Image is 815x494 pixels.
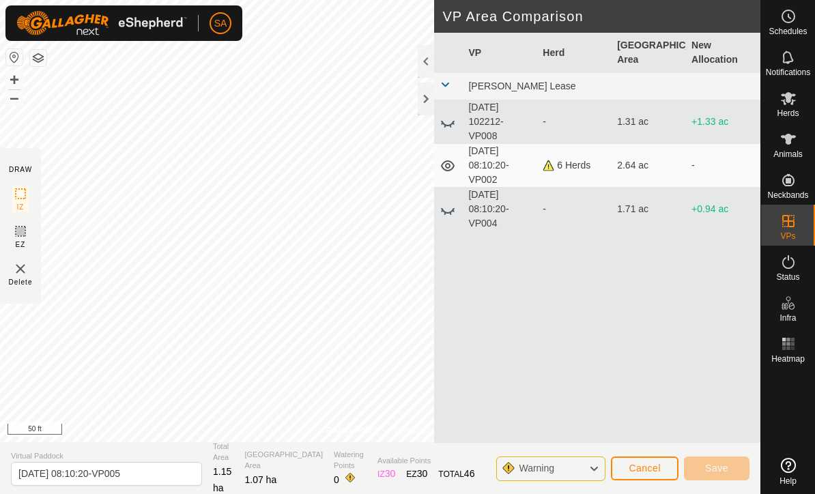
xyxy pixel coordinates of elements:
span: Heatmap [771,355,805,363]
span: SA [214,16,227,31]
th: New Allocation [686,33,760,73]
button: Cancel [611,456,678,480]
span: Cancel [629,463,661,474]
span: 0 [334,474,339,485]
th: Herd [537,33,612,73]
div: EZ [406,467,427,481]
th: [GEOGRAPHIC_DATA] Area [612,33,686,73]
button: Map Layers [30,50,46,66]
div: TOTAL [438,467,474,481]
span: Delete [9,277,33,287]
h2: VP Area Comparison [442,8,760,25]
td: [DATE] 08:10:20-VP004 [463,188,537,231]
span: [PERSON_NAME] Lease [468,81,575,91]
div: - [543,202,606,216]
span: VPs [780,232,795,240]
td: 1.31 ac [612,100,686,144]
span: Save [705,463,728,474]
span: Warning [519,463,554,474]
span: Herds [777,109,799,117]
div: 6 Herds [543,158,606,173]
th: VP [463,33,537,73]
span: Notifications [766,68,810,76]
span: 30 [417,468,428,479]
button: Reset Map [6,49,23,66]
span: Infra [780,314,796,322]
img: VP [12,261,29,277]
span: IZ [17,202,25,212]
button: – [6,89,23,106]
span: Available Points [377,455,474,467]
span: EZ [16,239,26,250]
span: Help [780,477,797,485]
td: [DATE] 102212-VP008 [463,100,537,144]
span: Animals [773,150,803,158]
div: - [543,115,606,129]
span: Neckbands [767,191,808,199]
span: 1.07 ha [244,474,276,485]
span: Schedules [769,27,807,35]
a: Help [761,452,815,491]
span: Status [776,273,799,281]
span: 1.15 ha [213,466,231,493]
img: Gallagher Logo [16,11,187,35]
span: 30 [385,468,396,479]
td: [DATE] 08:10:20-VP002 [463,144,537,188]
a: Privacy Policy [326,424,377,437]
span: Watering Points [334,449,367,471]
a: Contact Us [394,424,434,437]
button: + [6,72,23,88]
td: +0.94 ac [686,188,760,231]
span: Virtual Paddock [11,450,202,462]
td: 2.64 ac [612,144,686,188]
div: IZ [377,467,395,481]
span: [GEOGRAPHIC_DATA] Area [244,449,323,471]
button: Save [684,456,749,480]
span: 46 [464,468,475,479]
td: +1.33 ac [686,100,760,144]
td: - [686,144,760,188]
span: Total Area [213,441,233,463]
td: 1.71 ac [612,188,686,231]
div: DRAW [9,164,32,175]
